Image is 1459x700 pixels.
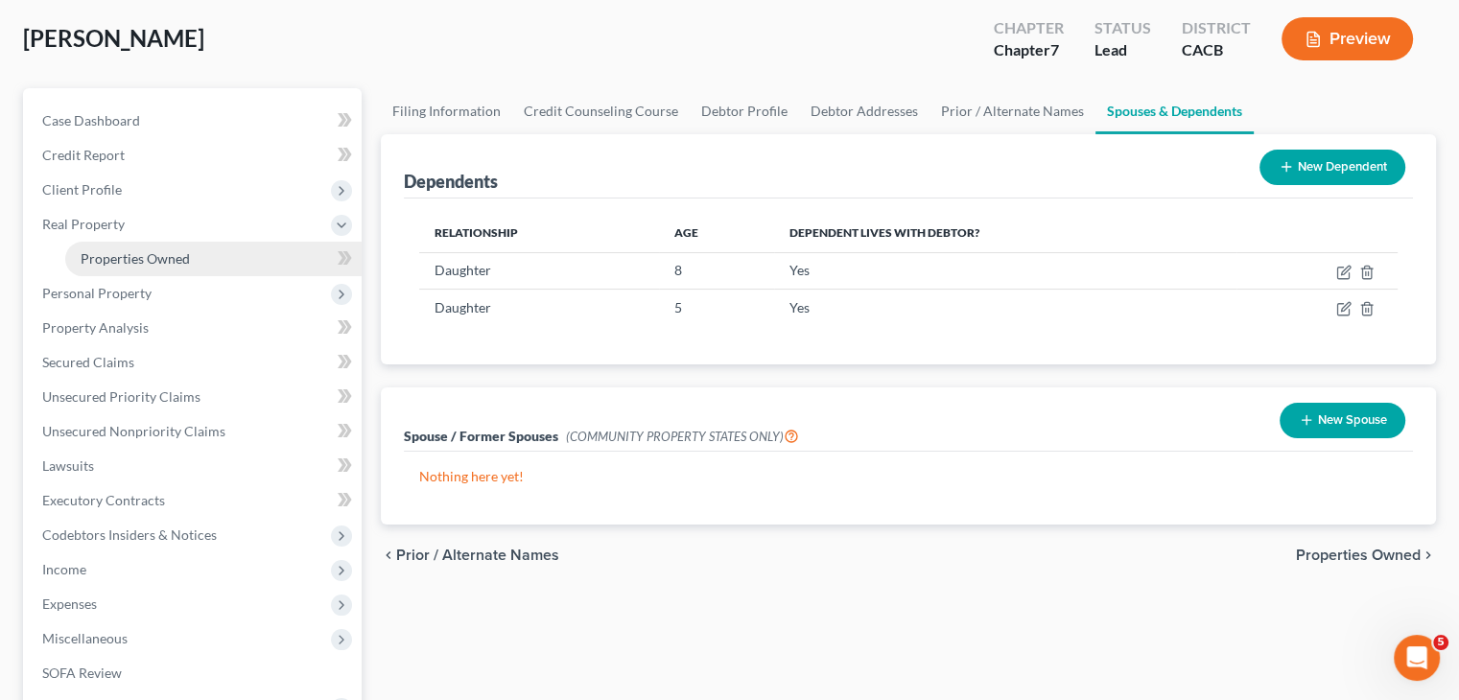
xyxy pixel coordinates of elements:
span: Expenses [42,595,97,612]
span: Property Analysis [42,319,149,336]
span: (COMMUNITY PROPERTY STATES ONLY) [566,429,799,444]
span: Properties Owned [1296,548,1421,563]
span: Lawsuits [42,457,94,474]
span: Properties Owned [81,250,190,267]
a: Credit Counseling Course [512,88,690,134]
a: SOFA Review [27,656,362,690]
span: Secured Claims [42,354,134,370]
span: Credit Report [42,147,125,163]
th: Dependent lives with debtor? [774,214,1237,252]
button: New Dependent [1259,150,1405,185]
i: chevron_right [1421,548,1436,563]
a: Filing Information [381,88,512,134]
span: Client Profile [42,181,122,198]
td: Yes [774,252,1237,289]
td: Daughter [419,252,659,289]
div: Lead [1094,39,1151,61]
div: Dependents [404,170,498,193]
th: Relationship [419,214,659,252]
a: Prior / Alternate Names [930,88,1095,134]
div: Chapter [994,17,1064,39]
span: 5 [1433,635,1448,650]
a: Property Analysis [27,311,362,345]
span: SOFA Review [42,665,122,681]
span: Case Dashboard [42,112,140,128]
td: Yes [774,290,1237,326]
a: Debtor Addresses [799,88,930,134]
td: Daughter [419,290,659,326]
p: Nothing here yet! [419,467,1398,486]
span: Unsecured Priority Claims [42,388,200,405]
button: Preview [1282,17,1413,60]
div: Chapter [994,39,1064,61]
div: CACB [1182,39,1251,61]
a: Lawsuits [27,449,362,483]
span: Personal Property [42,285,152,301]
a: Unsecured Nonpriority Claims [27,414,362,449]
a: Debtor Profile [690,88,799,134]
span: Spouse / Former Spouses [404,428,558,444]
a: Properties Owned [65,242,362,276]
td: 5 [659,290,774,326]
span: Unsecured Nonpriority Claims [42,423,225,439]
i: chevron_left [381,548,396,563]
a: Case Dashboard [27,104,362,138]
span: [PERSON_NAME] [23,24,204,52]
span: Codebtors Insiders & Notices [42,526,217,543]
div: Status [1094,17,1151,39]
span: Miscellaneous [42,630,128,646]
button: New Spouse [1280,403,1405,438]
a: Executory Contracts [27,483,362,518]
td: 8 [659,252,774,289]
span: Executory Contracts [42,492,165,508]
a: Spouses & Dependents [1095,88,1254,134]
span: 7 [1050,40,1059,58]
span: Income [42,561,86,577]
iframe: Intercom live chat [1394,635,1440,681]
span: Real Property [42,216,125,232]
th: Age [659,214,774,252]
a: Credit Report [27,138,362,173]
button: Properties Owned chevron_right [1296,548,1436,563]
a: Secured Claims [27,345,362,380]
span: Prior / Alternate Names [396,548,559,563]
div: District [1182,17,1251,39]
a: Unsecured Priority Claims [27,380,362,414]
button: chevron_left Prior / Alternate Names [381,548,559,563]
